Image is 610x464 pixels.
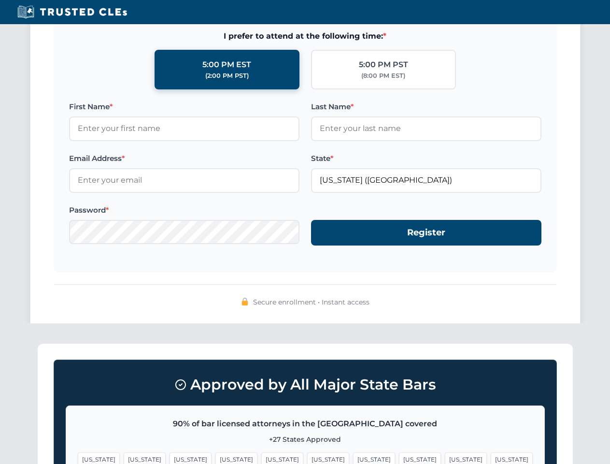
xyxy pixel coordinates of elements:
[69,101,299,113] label: First Name
[78,418,533,430] p: 90% of bar licensed attorneys in the [GEOGRAPHIC_DATA] covered
[14,5,130,19] img: Trusted CLEs
[66,372,545,398] h3: Approved by All Major State Bars
[69,168,299,192] input: Enter your email
[311,153,541,164] label: State
[253,297,369,307] span: Secure enrollment • Instant access
[69,30,541,43] span: I prefer to attend at the following time:
[205,71,249,81] div: (2:00 PM PST)
[69,204,299,216] label: Password
[311,168,541,192] input: Florida (FL)
[202,58,251,71] div: 5:00 PM EST
[311,220,541,246] button: Register
[241,298,249,305] img: 🔒
[78,434,533,445] p: +27 States Approved
[359,58,408,71] div: 5:00 PM PST
[311,101,541,113] label: Last Name
[311,116,541,141] input: Enter your last name
[69,116,299,141] input: Enter your first name
[361,71,405,81] div: (8:00 PM EST)
[69,153,299,164] label: Email Address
